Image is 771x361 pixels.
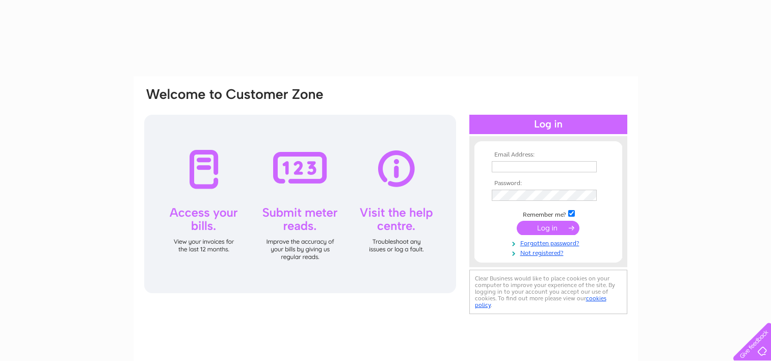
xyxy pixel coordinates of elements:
[489,151,607,159] th: Email Address:
[517,221,579,235] input: Submit
[489,180,607,187] th: Password:
[492,238,607,247] a: Forgotten password?
[469,270,627,314] div: Clear Business would like to place cookies on your computer to improve your experience of the sit...
[475,295,606,308] a: cookies policy
[489,209,607,219] td: Remember me?
[492,247,607,257] a: Not registered?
